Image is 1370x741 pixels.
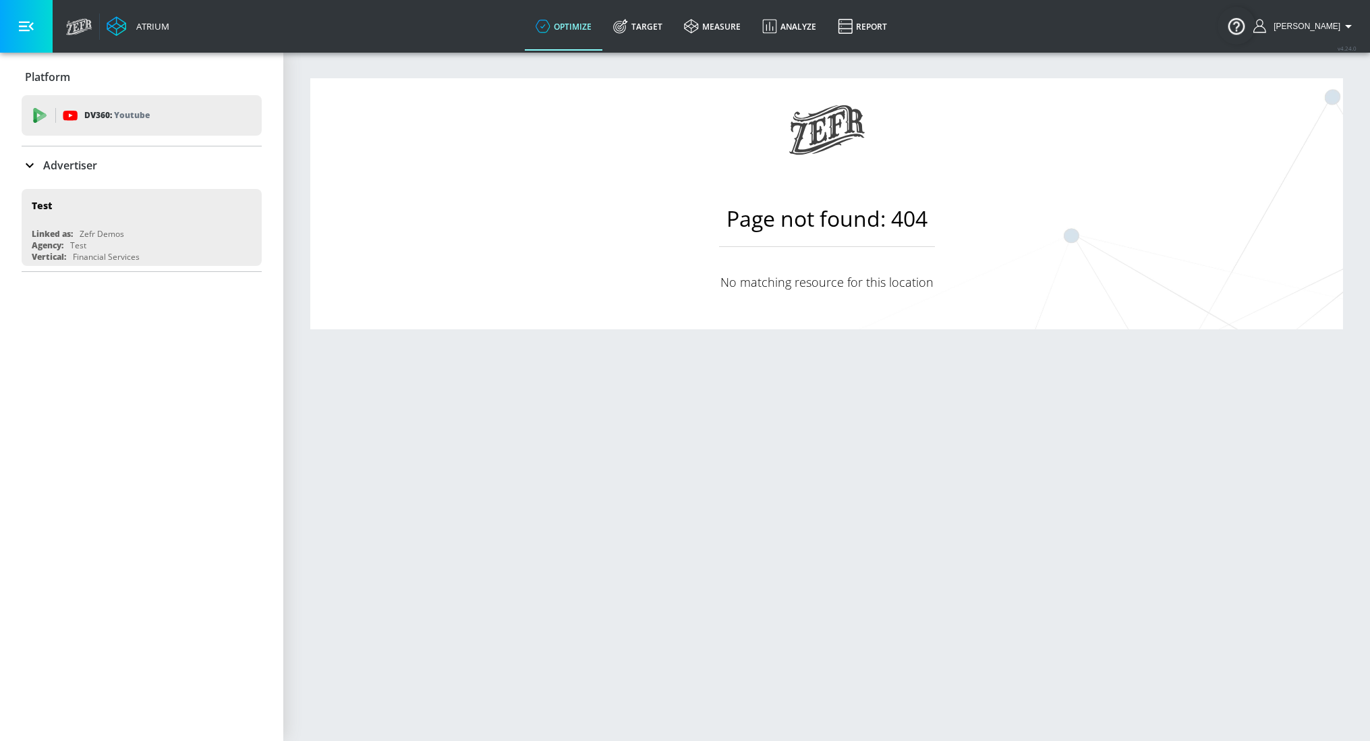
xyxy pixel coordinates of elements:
a: measure [673,2,751,51]
div: TestLinked as:Zefr DemosAgency:TestVertical:Financial Services [22,189,262,266]
div: Linked as: [32,228,73,240]
div: Financial Services [73,251,140,263]
a: Target [602,2,673,51]
div: Zefr Demos [80,228,124,240]
div: Platform [22,58,262,96]
button: [PERSON_NAME] [1253,18,1357,34]
a: Atrium [107,16,169,36]
p: Youtube [114,108,150,122]
a: Report [827,2,898,51]
h1: Page not found: 404 [719,204,935,247]
p: Platform [25,70,70,84]
div: Test [32,199,52,212]
p: Advertiser [43,158,97,173]
div: Agency: [32,240,63,251]
p: DV360: [84,108,150,123]
div: DV360: Youtube [22,95,262,136]
div: Atrium [131,20,169,32]
button: Open Resource Center [1218,7,1255,45]
p: No matching resource for this location [719,274,935,290]
a: optimize [525,2,602,51]
div: Vertical: [32,251,66,263]
div: Test [70,240,86,251]
span: login as: michael.villalobos@zefr.com [1268,22,1340,31]
a: Analyze [751,2,827,51]
span: v 4.24.0 [1338,45,1357,52]
div: Advertiser [22,146,262,184]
